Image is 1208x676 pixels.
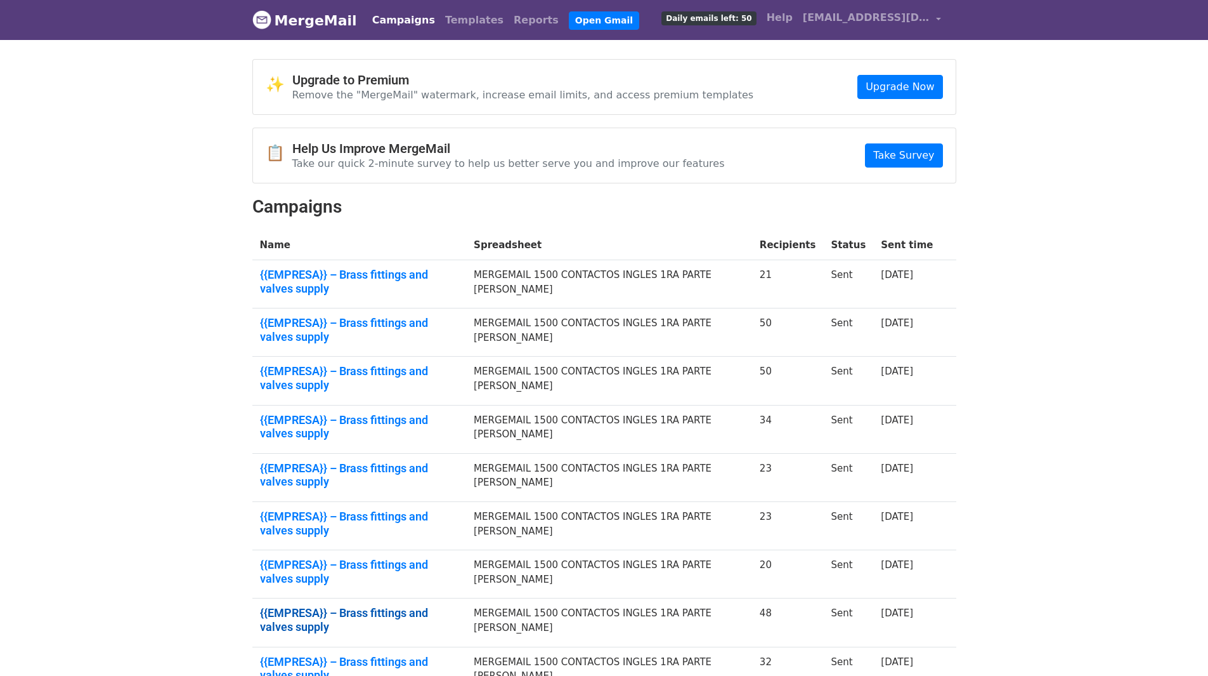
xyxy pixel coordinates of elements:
[466,502,752,550] td: MERGEMAIL 1500 CONTACTOS INGLES 1RA PARTE [PERSON_NAME]
[823,453,873,501] td: Sent
[752,230,824,260] th: Recipients
[661,11,756,25] span: Daily emails left: 50
[881,656,913,668] a: [DATE]
[881,366,913,377] a: [DATE]
[823,405,873,453] td: Sent
[260,510,459,537] a: {{EMPRESA}} – Brass fittings and valves supply
[881,269,913,281] a: [DATE]
[252,7,357,34] a: MergeMail
[823,230,873,260] th: Status
[752,453,824,501] td: 23
[292,141,725,156] h4: Help Us Improve MergeMail
[569,11,639,30] a: Open Gmail
[881,317,913,329] a: [DATE]
[266,76,292,94] span: ✨
[823,260,873,308] td: Sent
[440,8,509,33] a: Templates
[1145,615,1208,676] iframe: Chat Widget
[873,230,940,260] th: Sent time
[260,316,459,343] a: {{EMPRESA}} – Brass fittings and valves supply
[881,559,913,571] a: [DATE]
[292,72,754,88] h4: Upgrade to Premium
[752,550,824,599] td: 20
[252,230,467,260] th: Name
[865,143,942,168] a: Take Survey
[466,260,752,308] td: MERGEMAIL 1500 CONTACTOS INGLES 1RA PARTE [PERSON_NAME]
[466,357,752,405] td: MERGEMAIL 1500 CONTACTOS INGLES 1RA PARTE [PERSON_NAME]
[881,463,913,474] a: [DATE]
[509,8,564,33] a: Reports
[260,558,459,585] a: {{EMPRESA}} – Brass fittings and valves supply
[1145,615,1208,676] div: Widget de chat
[260,413,459,441] a: {{EMPRESA}} – Brass fittings and valves supply
[823,502,873,550] td: Sent
[466,308,752,357] td: MERGEMAIL 1500 CONTACTOS INGLES 1RA PARTE [PERSON_NAME]
[803,10,930,25] span: [EMAIL_ADDRESS][DOMAIN_NAME]
[466,453,752,501] td: MERGEMAIL 1500 CONTACTOS INGLES 1RA PARTE [PERSON_NAME]
[881,511,913,522] a: [DATE]
[752,502,824,550] td: 23
[466,599,752,647] td: MERGEMAIL 1500 CONTACTOS INGLES 1RA PARTE [PERSON_NAME]
[260,606,459,633] a: {{EMPRESA}} – Brass fittings and valves supply
[857,75,942,99] a: Upgrade Now
[367,8,440,33] a: Campaigns
[656,5,761,30] a: Daily emails left: 50
[798,5,946,35] a: [EMAIL_ADDRESS][DOMAIN_NAME]
[260,364,459,392] a: {{EMPRESA}} – Brass fittings and valves supply
[823,308,873,357] td: Sent
[292,88,754,102] p: Remove the "MergeMail" watermark, increase email limits, and access premium templates
[752,357,824,405] td: 50
[823,357,873,405] td: Sent
[252,196,956,218] h2: Campaigns
[260,268,459,295] a: {{EMPRESA}} – Brass fittings and valves supply
[466,230,752,260] th: Spreadsheet
[266,144,292,162] span: 📋
[762,5,798,30] a: Help
[823,599,873,647] td: Sent
[752,308,824,357] td: 50
[292,157,725,170] p: Take our quick 2-minute survey to help us better serve you and improve our features
[823,550,873,599] td: Sent
[881,414,913,426] a: [DATE]
[252,10,271,29] img: MergeMail logo
[881,607,913,619] a: [DATE]
[260,461,459,489] a: {{EMPRESA}} – Brass fittings and valves supply
[752,599,824,647] td: 48
[466,405,752,453] td: MERGEMAIL 1500 CONTACTOS INGLES 1RA PARTE [PERSON_NAME]
[752,260,824,308] td: 21
[466,550,752,599] td: MERGEMAIL 1500 CONTACTOS INGLES 1RA PARTE [PERSON_NAME]
[752,405,824,453] td: 34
